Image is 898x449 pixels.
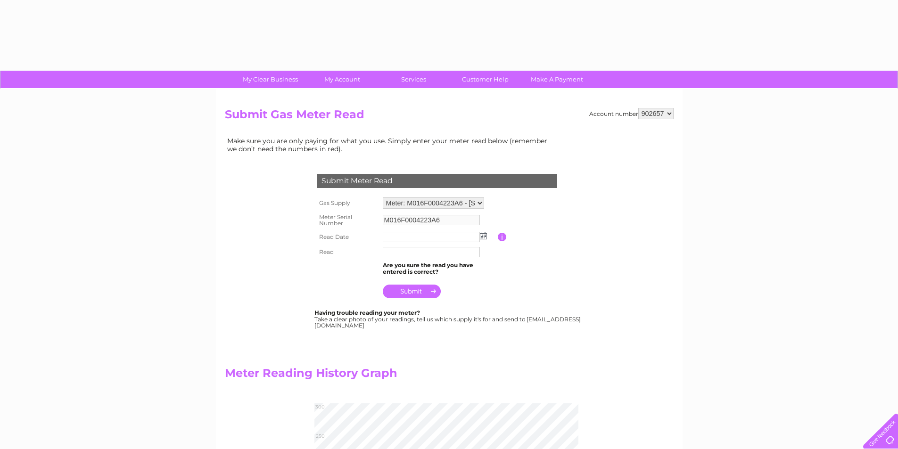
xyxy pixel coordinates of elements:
th: Gas Supply [314,195,380,211]
div: Account number [589,108,674,119]
td: Make sure you are only paying for what you use. Simply enter your meter read below (remember we d... [225,135,555,155]
a: My Account [303,71,381,88]
th: Meter Serial Number [314,211,380,230]
div: Submit Meter Read [317,174,557,188]
a: Services [375,71,453,88]
th: Read [314,245,380,260]
a: Customer Help [446,71,524,88]
h2: Submit Gas Meter Read [225,108,674,126]
h2: Meter Reading History Graph [225,367,555,384]
td: Are you sure the read you have entered is correct? [380,260,498,278]
img: ... [480,232,487,239]
b: Having trouble reading your meter? [314,309,420,316]
input: Information [498,233,507,241]
a: Make A Payment [518,71,596,88]
div: Take a clear photo of your readings, tell us which supply it's for and send to [EMAIL_ADDRESS][DO... [314,310,582,329]
input: Submit [383,285,441,298]
a: My Clear Business [231,71,309,88]
th: Read Date [314,229,380,245]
